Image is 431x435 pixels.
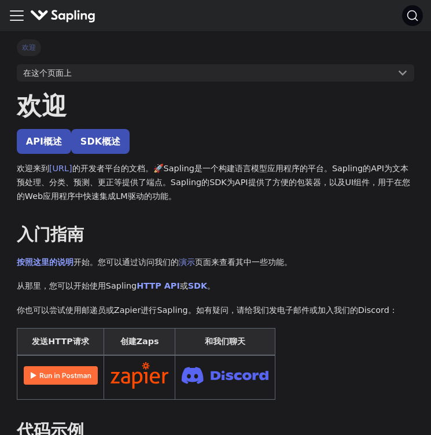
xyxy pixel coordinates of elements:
a: API概述 [17,129,71,154]
th: 创建Zaps [104,328,175,355]
button: 切换导航栏 [8,7,25,24]
img: 加入Discord [182,363,268,387]
a: SDK概述 [71,129,130,154]
th: 和我们聊天 [175,328,275,355]
h2: 入门指南 [17,224,414,245]
span: 欢迎 [17,39,41,56]
a: [URL] [49,164,72,173]
p: 欢迎来到 的开发者平台 的文档 。🚀Sapling是一个构建语言模型应用程序的平台。Sapling的API为文本预处理、分类、预测、更正等提供了端点。Sapling的SDK为API提供了方便的包... [17,162,414,203]
nav: 面包屑 [17,39,414,56]
a: Sapling.ai [30,8,100,24]
a: 按照这里的说明 [17,257,73,267]
img: 在邮递员中奔跑 [24,366,98,385]
a: 演示 [179,257,195,267]
th: 发送HTTP请求 [17,328,104,355]
button: 搜索（Command+K） [402,5,423,26]
img: Sapling.ai [30,8,96,24]
p: 开始 。您可以通过访问我们的 页面 来查看其中一些功能 。 [17,256,414,270]
a: HTTP API [137,281,180,290]
button: 在这个页面上 [17,64,414,82]
p: 你也可以尝试使用邮递员或Zapier进行Sapling。如有疑问，请给我们发电子邮件或加入我们的Discord： [17,304,414,318]
p: 从那里，您可以开始使用Sapling 或 。 [17,279,414,293]
h1: 欢迎 [17,90,414,121]
img: 在Zapier中连接 [110,362,168,389]
a: SDK [188,281,207,290]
